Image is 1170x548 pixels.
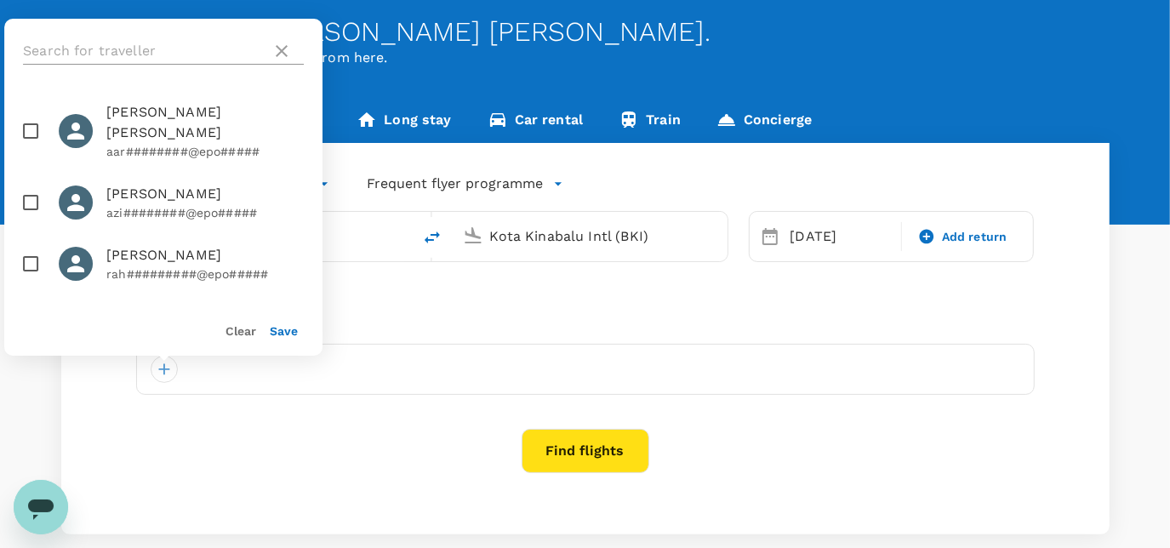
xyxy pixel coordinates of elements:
[716,234,719,237] button: Open
[61,48,1110,68] p: Planning a business trip? Get started from here.
[490,223,692,249] input: Going to
[522,429,649,473] button: Find flights
[400,234,403,237] button: Open
[106,204,304,221] p: azi########@epo#####
[470,102,602,143] a: Car rental
[942,228,1007,246] span: Add return
[339,102,469,143] a: Long stay
[106,102,304,143] span: [PERSON_NAME] [PERSON_NAME]
[367,174,563,194] button: Frequent flyer programme
[136,317,1035,337] div: Travellers
[106,245,304,265] span: [PERSON_NAME]
[270,324,298,338] button: Save
[412,217,453,258] button: delete
[367,174,543,194] p: Frequent flyer programme
[61,16,1110,48] div: Welcome back , [PERSON_NAME] [PERSON_NAME] .
[106,143,304,160] p: aar########@epo#####
[225,324,256,338] button: Clear
[23,37,265,65] input: Search for traveller
[106,265,304,283] p: rah#########@epo#####
[14,480,68,534] iframe: Button to launch messaging window
[601,102,699,143] a: Train
[784,220,898,254] div: [DATE]
[106,184,304,204] span: [PERSON_NAME]
[699,102,830,143] a: Concierge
